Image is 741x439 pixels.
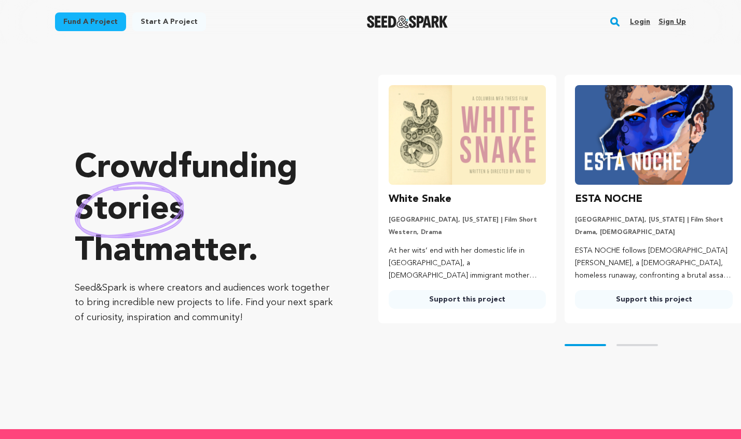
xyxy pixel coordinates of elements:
p: ESTA NOCHE follows [DEMOGRAPHIC_DATA] [PERSON_NAME], a [DEMOGRAPHIC_DATA], homeless runaway, conf... [575,245,733,282]
img: White Snake image [389,85,546,185]
p: At her wits’ end with her domestic life in [GEOGRAPHIC_DATA], a [DEMOGRAPHIC_DATA] immigrant moth... [389,245,546,282]
p: Seed&Spark is where creators and audiences work together to bring incredible new projects to life... [75,281,337,325]
a: Login [630,13,650,30]
p: Drama, [DEMOGRAPHIC_DATA] [575,228,733,237]
p: [GEOGRAPHIC_DATA], [US_STATE] | Film Short [575,216,733,224]
h3: ESTA NOCHE [575,191,642,208]
a: Fund a project [55,12,126,31]
img: Seed&Spark Logo Dark Mode [367,16,448,28]
a: Seed&Spark Homepage [367,16,448,28]
img: ESTA NOCHE image [575,85,733,185]
a: Start a project [132,12,206,31]
a: Sign up [658,13,686,30]
a: Support this project [575,290,733,309]
span: matter [145,235,248,268]
p: Crowdfunding that . [75,148,337,272]
a: Support this project [389,290,546,309]
p: Western, Drama [389,228,546,237]
h3: White Snake [389,191,451,208]
p: [GEOGRAPHIC_DATA], [US_STATE] | Film Short [389,216,546,224]
img: hand sketched image [75,182,184,238]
